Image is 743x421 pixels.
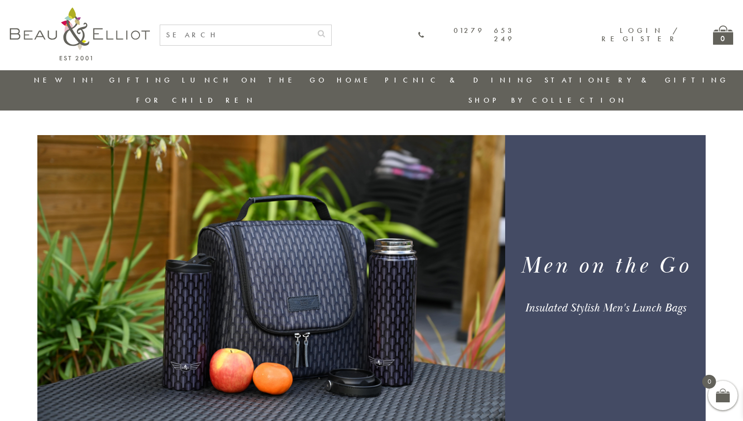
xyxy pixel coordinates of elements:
[160,25,312,45] input: SEARCH
[34,75,100,85] a: New in!
[517,251,693,281] h1: Men on the Go
[702,375,716,389] span: 0
[517,301,693,315] div: Insulated Stylish Men's Lunch Bags
[418,27,514,44] a: 01279 653 249
[385,75,535,85] a: Picnic & Dining
[109,75,173,85] a: Gifting
[713,26,733,45] a: 0
[468,95,627,105] a: Shop by collection
[544,75,729,85] a: Stationery & Gifting
[182,75,327,85] a: Lunch On The Go
[337,75,376,85] a: Home
[136,95,256,105] a: For Children
[601,26,679,44] a: Login / Register
[10,7,150,60] img: logo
